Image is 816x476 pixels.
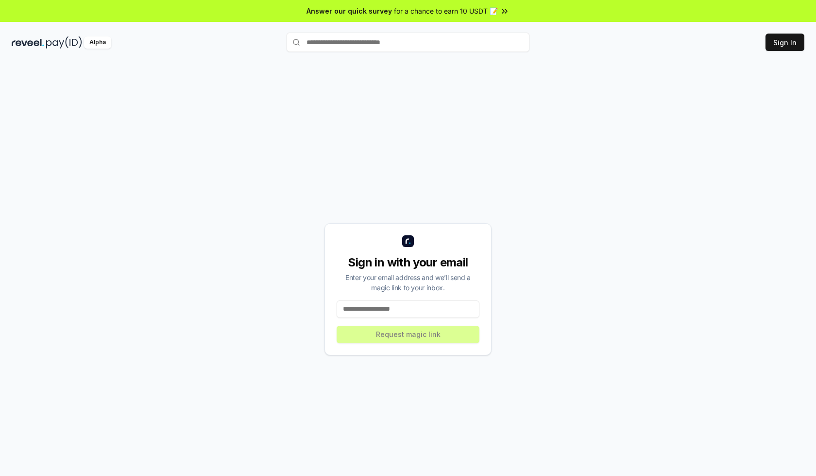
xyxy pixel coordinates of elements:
[402,235,414,247] img: logo_small
[306,6,392,16] span: Answer our quick survey
[12,36,44,49] img: reveel_dark
[765,34,804,51] button: Sign In
[337,255,479,270] div: Sign in with your email
[337,272,479,293] div: Enter your email address and we’ll send a magic link to your inbox.
[46,36,82,49] img: pay_id
[84,36,111,49] div: Alpha
[394,6,498,16] span: for a chance to earn 10 USDT 📝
